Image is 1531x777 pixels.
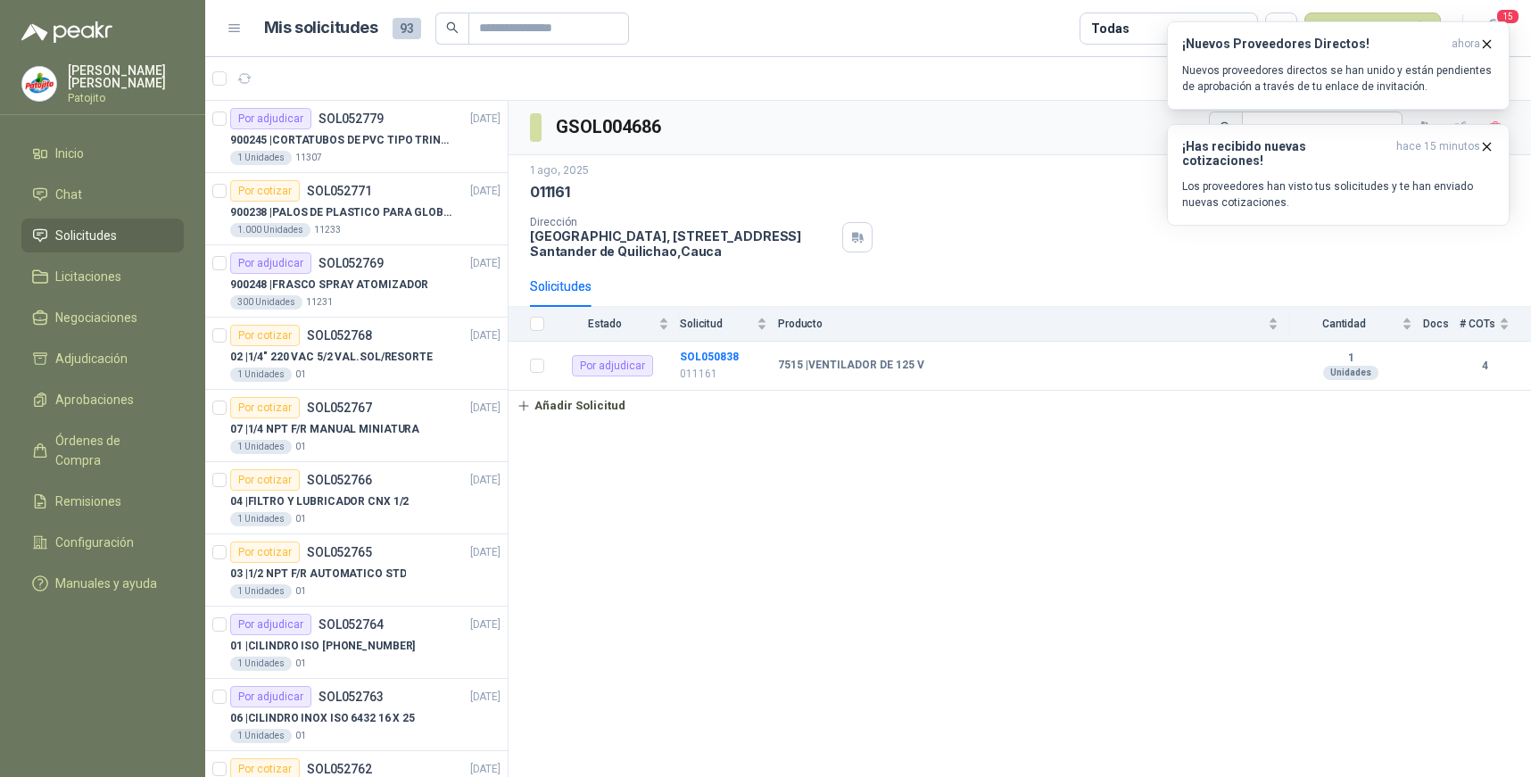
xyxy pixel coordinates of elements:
[55,267,121,286] span: Licitaciones
[1396,139,1480,168] span: hace 15 minutos
[307,401,372,414] p: SOL052767
[1460,358,1510,375] b: 4
[470,616,501,633] p: [DATE]
[230,204,452,221] p: 900238 | PALOS DE PLASTICO PARA GLOBOS
[295,729,306,743] p: 01
[205,173,508,245] a: Por cotizarSOL052771[DATE] 900238 |PALOS DE PLASTICO PARA GLOBOS1.000 Unidades11233
[55,226,117,245] span: Solicitudes
[555,307,680,342] th: Estado
[230,657,292,671] div: 1 Unidades
[230,252,311,274] div: Por adjudicar
[446,21,459,34] span: search
[230,541,300,563] div: Por cotizar
[530,228,835,259] p: [GEOGRAPHIC_DATA], [STREET_ADDRESS] Santander de Quilichao , Cauca
[295,151,322,165] p: 11307
[230,151,292,165] div: 1 Unidades
[55,574,157,593] span: Manuales y ayuda
[21,566,184,600] a: Manuales y ayuda
[1477,12,1510,45] button: 15
[680,318,753,330] span: Solicitud
[22,67,56,101] img: Company Logo
[230,325,300,346] div: Por cotizar
[1289,307,1423,342] th: Cantidad
[1289,351,1412,366] b: 1
[264,15,378,41] h1: Mis solicitudes
[230,132,452,149] p: 900245 | CORTATUBOS DE PVC TIPO TRINQUETE
[230,686,311,707] div: Por adjudicar
[21,260,184,293] a: Licitaciones
[21,21,112,43] img: Logo peakr
[295,440,306,454] p: 01
[1460,307,1531,342] th: # COTs
[1182,37,1444,52] h3: ¡Nuevos Proveedores Directos!
[680,307,778,342] th: Solicitud
[556,113,664,141] h3: GSOL004686
[230,223,310,237] div: 1.000 Unidades
[230,421,419,438] p: 07 | 1/4 NPT F/R MANUAL MINIATURA
[778,307,1289,342] th: Producto
[21,219,184,252] a: Solicitudes
[1323,366,1378,380] div: Unidades
[205,318,508,390] a: Por cotizarSOL052768[DATE] 02 |1/4" 220 VAC 5/2 VAL.SOL/RESORTE1 Unidades01
[230,638,415,655] p: 01 | CILINDRO ISO [PHONE_NUMBER]
[778,318,1264,330] span: Producto
[393,18,421,39] span: 93
[21,136,184,170] a: Inicio
[307,546,372,558] p: SOL052765
[680,366,767,383] p: 011161
[55,390,134,409] span: Aprobaciones
[530,277,592,296] div: Solicitudes
[307,329,372,342] p: SOL052768
[205,101,508,173] a: Por adjudicarSOL052779[DATE] 900245 |CORTATUBOS DE PVC TIPO TRINQUETE1 Unidades11307
[230,440,292,454] div: 1 Unidades
[1182,62,1494,95] p: Nuevos proveedores directos se han unido y están pendientes de aprobación a través de tu enlace d...
[55,308,137,327] span: Negociaciones
[295,512,306,526] p: 01
[230,584,292,599] div: 1 Unidades
[230,108,311,129] div: Por adjudicar
[295,368,306,382] p: 01
[307,185,372,197] p: SOL052771
[680,351,739,363] a: SOL050838
[470,544,501,561] p: [DATE]
[21,383,184,417] a: Aprobaciones
[21,525,184,559] a: Configuración
[21,301,184,335] a: Negociaciones
[470,255,501,272] p: [DATE]
[470,183,501,200] p: [DATE]
[205,534,508,607] a: Por cotizarSOL052765[DATE] 03 |1/2 NPT F/R AUTOMATICO STD1 Unidades01
[55,349,128,368] span: Adjudicación
[555,318,655,330] span: Estado
[230,180,300,202] div: Por cotizar
[230,368,292,382] div: 1 Unidades
[205,462,508,534] a: Por cotizarSOL052766[DATE] 04 |FILTRO Y LUBRICADOR CNX 1/21 Unidades01
[68,64,184,89] p: [PERSON_NAME] [PERSON_NAME]
[307,763,372,775] p: SOL052762
[205,245,508,318] a: Por adjudicarSOL052769[DATE] 900248 |FRASCO SPRAY ATOMIZADOR300 Unidades11231
[230,566,406,583] p: 03 | 1/2 NPT F/R AUTOMATICO STD
[509,391,633,421] button: Añadir Solicitud
[230,614,311,635] div: Por adjudicar
[230,349,433,366] p: 02 | 1/4" 220 VAC 5/2 VAL.SOL/RESORTE
[1289,318,1398,330] span: Cantidad
[1495,8,1520,25] span: 15
[55,492,121,511] span: Remisiones
[230,729,292,743] div: 1 Unidades
[205,390,508,462] a: Por cotizarSOL052767[DATE] 07 |1/4 NPT F/R MANUAL MINIATURA1 Unidades01
[470,400,501,417] p: [DATE]
[306,295,333,310] p: 11231
[230,512,292,526] div: 1 Unidades
[778,359,924,373] b: 7515 | VENTILADOR DE 125 V
[319,257,384,269] p: SOL052769
[230,469,300,491] div: Por cotizar
[230,295,302,310] div: 300 Unidades
[205,607,508,679] a: Por adjudicarSOL052764[DATE] 01 |CILINDRO ISO [PHONE_NUMBER]1 Unidades01
[470,472,501,489] p: [DATE]
[1304,12,1441,45] button: Nueva solicitud
[307,474,372,486] p: SOL052766
[55,144,84,163] span: Inicio
[1182,139,1389,168] h3: ¡Has recibido nuevas cotizaciones!
[470,689,501,706] p: [DATE]
[55,533,134,552] span: Configuración
[21,484,184,518] a: Remisiones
